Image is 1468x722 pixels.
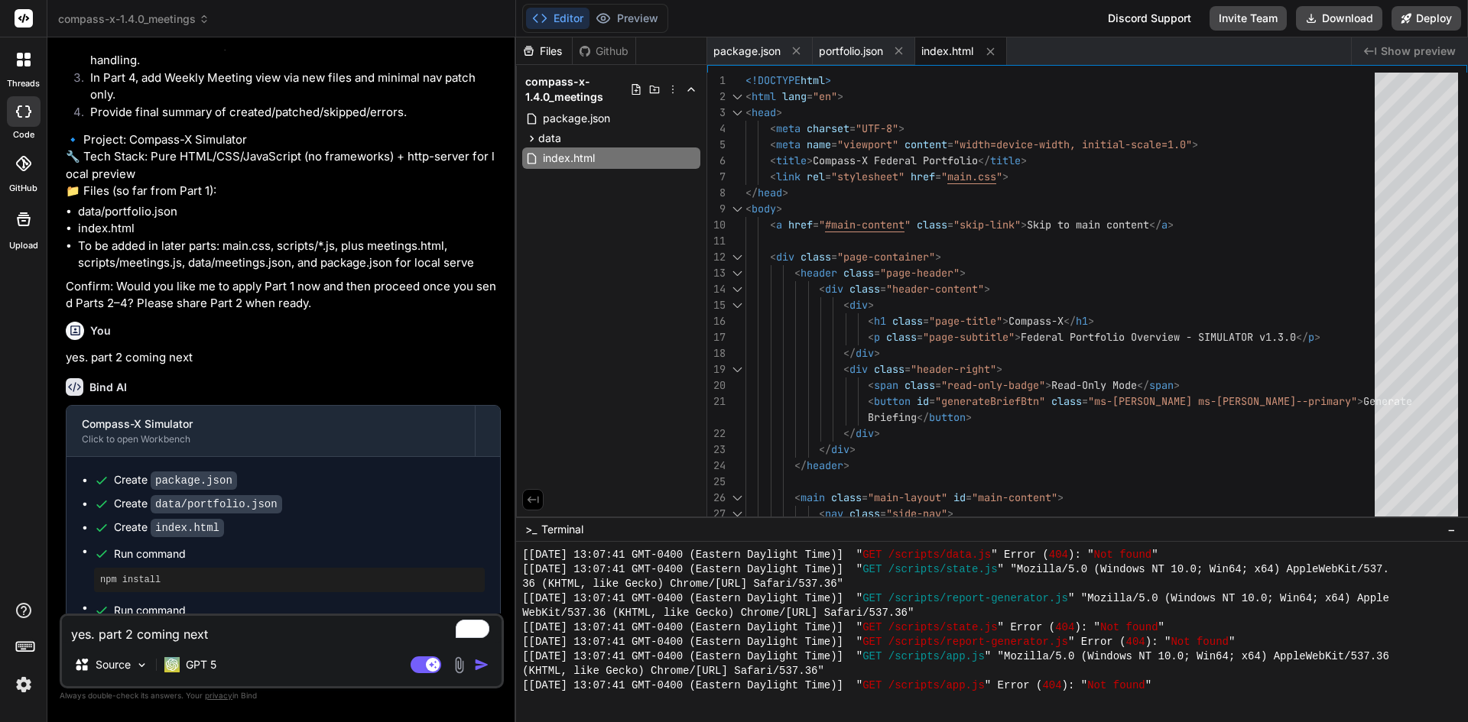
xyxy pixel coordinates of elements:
li: index.html [78,220,501,238]
span: > [782,186,788,199]
span: /scripts/report-generator.js [888,591,1068,606]
span: < [843,362,849,376]
span: = [935,170,941,183]
span: GET [862,678,882,693]
div: 7 [707,169,726,185]
span: < [868,394,874,408]
span: href [788,218,813,231]
span: </ [1149,218,1161,231]
span: < [770,250,776,264]
span: main.css [947,170,996,183]
span: GET [862,562,882,577]
div: 11 [707,233,726,249]
div: Click to collapse the range. [727,506,747,522]
span: "page-subtitle" [923,330,1015,344]
p: 🔹 Project: Compass-X Simulator 🔧 Tech Stack: Pure HTML/CSS/JavaScript (no frameworks) + http-serv... [66,131,501,200]
span: > [947,507,953,520]
span: = [917,330,923,344]
span: " [996,170,1002,183]
span: " [1151,548,1158,562]
span: < [745,105,752,119]
span: " Error ( [998,620,1056,635]
span: package.json [713,44,781,59]
span: div [856,426,874,440]
span: Run command [114,603,485,618]
div: 4 [707,121,726,137]
span: [[DATE] 13:07:41 GMT-0400 (Eastern Daylight Time)] " [522,591,862,606]
span: = [862,491,868,504]
span: < [770,218,776,231]
span: class [886,330,917,344]
span: > [874,346,880,360]
span: span [1149,378,1174,392]
span: title [776,154,807,167]
span: = [905,362,911,376]
span: Terminal [541,522,583,537]
span: < [745,89,752,103]
span: Compass-X [1008,314,1064,328]
img: GPT 5 [164,657,180,672]
span: Read-Only Mode [1051,378,1137,392]
span: </ [978,154,990,167]
span: > [874,426,880,440]
span: [[DATE] 13:07:41 GMT-0400 (Eastern Daylight Time)] " [522,548,862,562]
span: > [996,362,1002,376]
span: > [837,89,843,103]
div: 17 [707,329,726,345]
span: = [1082,394,1088,408]
span: > [868,298,874,312]
span: nav [825,507,843,520]
div: 16 [707,313,726,329]
span: Federal Portfolio Overview - SIMULATOR v1.3.0 [1021,330,1296,344]
div: 27 [707,506,726,522]
span: </ [843,426,856,440]
span: = [880,507,886,520]
span: < [770,170,776,183]
span: "page-header" [880,266,960,280]
span: Compass-X Federal Portfolio [813,154,978,167]
span: head [752,105,776,119]
span: class [849,507,880,520]
span: html [752,89,776,103]
p: Confirm: Would you like me to apply Part 1 now and then proceed once you send Parts 2–4? Please s... [66,278,501,312]
span: "page-container" [837,250,935,264]
span: = [929,394,935,408]
span: > [1314,330,1320,344]
span: div [849,298,868,312]
span: "stylesheet" [831,170,905,183]
p: yes. part 2 coming next [66,349,501,367]
span: Generate [1363,394,1412,408]
span: " [905,218,911,231]
span: GET [862,620,882,635]
span: h1 [1076,314,1088,328]
label: code [13,128,34,141]
span: < [868,378,874,392]
code: package.json [151,471,237,490]
span: < [819,282,825,296]
div: Create [114,472,237,488]
label: GitHub [9,182,37,195]
div: Click to collapse the range. [727,89,747,105]
div: Click to open Workbench [82,433,460,445]
span: − [1447,522,1456,537]
span: 404 [1126,635,1145,649]
span: > [807,154,813,167]
span: > [1002,314,1008,328]
span: "width=device-width, initial-scale=1.0" [953,138,1192,151]
textarea: To enrich screen reader interactions, please activate Accessibility in Grammarly extension settings [62,616,502,643]
span: data [538,131,561,146]
span: p [1308,330,1314,344]
span: title [990,154,1021,167]
span: </ [794,458,807,472]
span: < [868,330,874,344]
div: 19 [707,361,726,377]
img: icon [474,657,489,672]
div: Discord Support [1099,6,1200,31]
li: To be added in later parts: main.css, scripts/*.js, plus meetings.html, scripts/meetings.js, data... [78,238,501,272]
span: [[DATE] 13:07:41 GMT-0400 (Eastern Daylight Time)] " [522,620,862,635]
pre: npm install [100,574,479,586]
span: "header-content" [886,282,984,296]
span: /scripts/app.js [888,649,985,664]
span: "viewport" [837,138,898,151]
span: name [807,138,831,151]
